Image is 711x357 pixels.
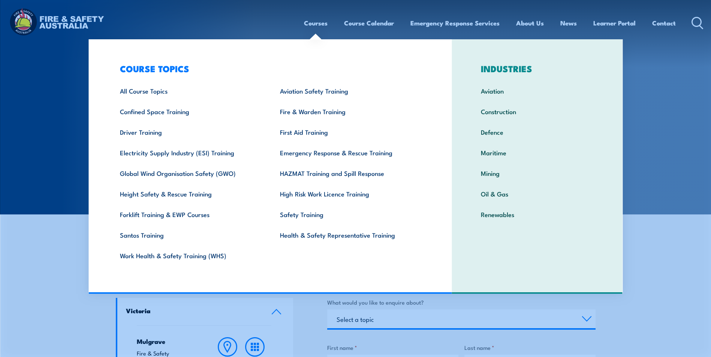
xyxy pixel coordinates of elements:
a: First Aid Training [268,122,428,142]
a: Construction [469,101,605,122]
a: News [560,13,577,33]
a: Aviation [469,80,605,101]
a: Maritime [469,142,605,163]
a: Forklift Training & EWP Courses [108,204,268,225]
a: Work Health & Safety Training (WHS) [108,245,268,266]
a: Global Wind Organisation Safety (GWO) [108,163,268,183]
a: Height Safety & Rescue Training [108,183,268,204]
a: Health & Safety Representative Training [268,225,428,245]
a: Driver Training [108,122,268,142]
a: Confined Space Training [108,101,268,122]
a: Course Calendar [344,13,394,33]
h4: Mulgrave [137,337,199,345]
a: Emergency Response & Rescue Training [268,142,428,163]
a: All Course Topics [108,80,268,101]
h3: INDUSTRIES [469,63,605,74]
a: Safety Training [268,204,428,225]
label: First name [327,343,458,352]
a: Santos Training [108,225,268,245]
a: Renewables [469,204,605,225]
a: High Risk Work Licence Training [268,183,428,204]
a: Mining [469,163,605,183]
a: Aviation Safety Training [268,80,428,101]
label: Last name [464,343,596,352]
a: Emergency Response Services [410,13,500,33]
a: HAZMAT Training and Spill Response [268,163,428,183]
a: Courses [304,13,328,33]
a: About Us [516,13,544,33]
a: Contact [652,13,676,33]
a: Electricity Supply Industry (ESI) Training [108,142,268,163]
h3: COURSE TOPICS [108,63,428,74]
label: What would you like to enquire about? [327,298,596,306]
a: Learner Portal [593,13,636,33]
a: Defence [469,122,605,142]
a: Victoria [117,298,293,325]
a: Fire & Warden Training [268,101,428,122]
h4: Victoria [126,306,260,315]
a: Oil & Gas [469,183,605,204]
